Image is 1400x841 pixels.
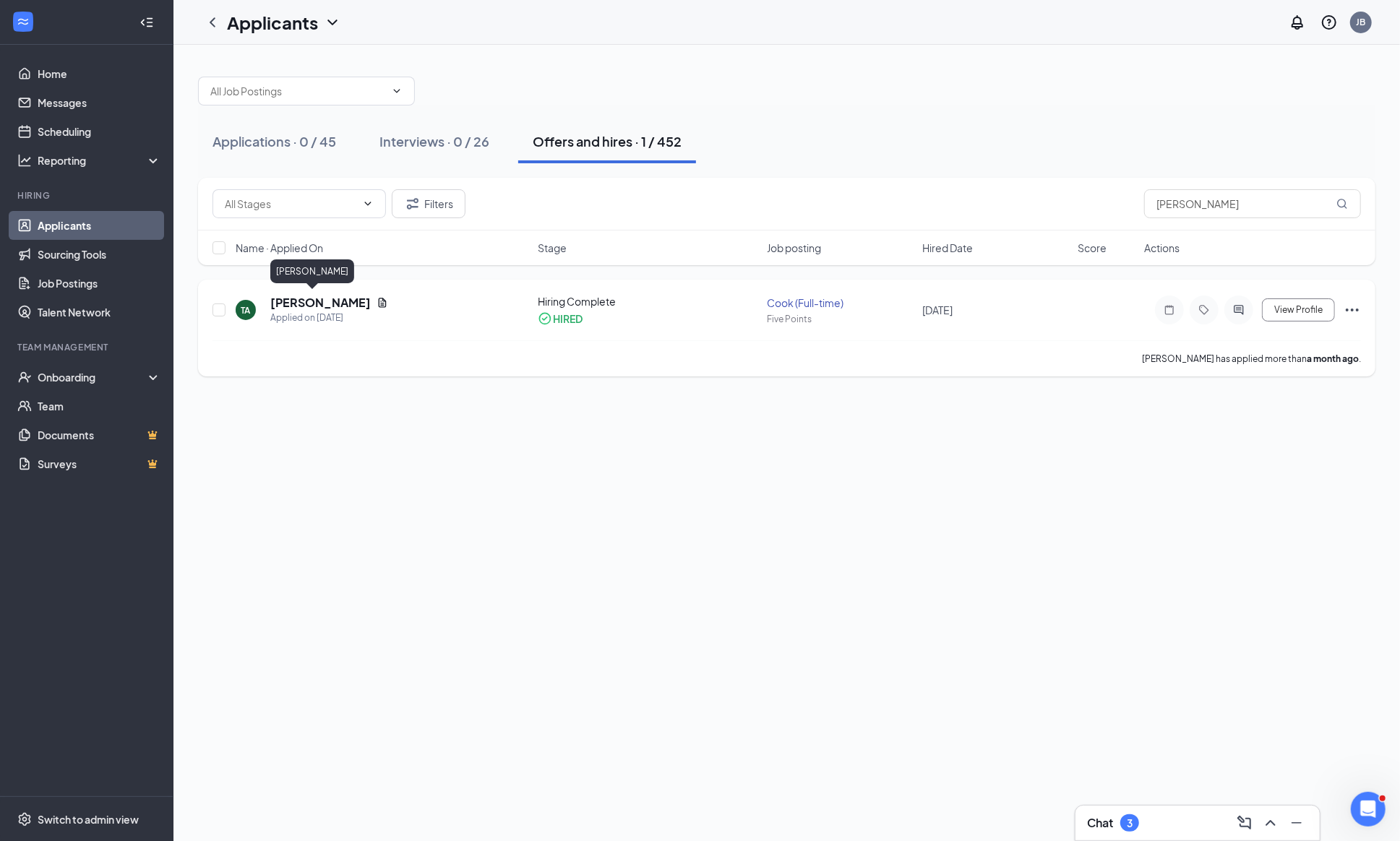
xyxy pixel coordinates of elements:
[404,195,421,212] svg: Filter
[1144,241,1180,255] span: Actions
[38,420,161,449] a: DocumentsCrown
[767,296,914,310] div: Cook (Full-time)
[1351,792,1386,827] iframe: Intercom live chat
[1142,353,1361,365] p: [PERSON_NAME] has applied more than .
[38,59,161,88] a: Home
[1320,14,1338,31] svg: QuestionInfo
[553,311,583,326] div: HIRED
[922,303,953,316] span: [DATE]
[362,198,374,210] svg: ChevronDown
[1357,16,1366,28] div: JB
[17,370,32,384] svg: UserCheck
[1289,14,1306,31] svg: Notifications
[533,132,682,150] div: Offers and hires · 1 / 452
[227,10,318,35] h1: Applicants
[17,812,32,827] svg: Settings
[1127,817,1133,829] div: 3
[241,304,251,316] div: TA
[204,14,221,31] svg: ChevronLeft
[1195,304,1213,316] svg: Tag
[1262,814,1279,832] svg: ChevronUp
[1144,189,1361,218] input: Search in offers and hires
[767,241,821,255] span: Job posting
[270,295,371,311] h5: [PERSON_NAME]
[1078,241,1107,255] span: Score
[270,259,354,283] div: [PERSON_NAME]
[1336,198,1348,210] svg: MagnifyingGlass
[236,241,323,255] span: Name · Applied On
[38,449,161,478] a: SurveysCrown
[38,392,161,420] a: Team
[38,269,161,298] a: Job Postings
[17,153,32,168] svg: Analysis
[1262,298,1335,322] button: View Profile
[38,240,161,269] a: Sourcing Tools
[377,297,388,309] svg: Document
[1233,811,1256,834] button: ComposeMessage
[1087,815,1113,831] h3: Chat
[538,294,758,309] div: Hiring Complete
[379,132,489,150] div: Interviews · 0 / 26
[38,117,161,146] a: Scheduling
[391,85,403,97] svg: ChevronDown
[38,153,162,168] div: Reporting
[392,189,465,218] button: Filter Filters
[38,812,139,827] div: Switch to admin view
[1230,304,1247,316] svg: ActiveChat
[16,14,30,29] svg: WorkstreamLogo
[1259,811,1282,834] button: ChevronUp
[17,189,158,202] div: Hiring
[538,311,552,326] svg: CheckmarkCircle
[38,370,149,384] div: Onboarding
[270,311,388,325] div: Applied on [DATE]
[1285,811,1308,834] button: Minimize
[1307,353,1359,364] b: a month ago
[225,196,356,212] input: All Stages
[212,132,336,150] div: Applications · 0 / 45
[1288,814,1305,832] svg: Minimize
[38,88,161,117] a: Messages
[1274,305,1323,315] span: View Profile
[38,298,161,327] a: Talent Network
[324,14,341,31] svg: ChevronDown
[38,211,161,240] a: Applicants
[1344,301,1361,319] svg: Ellipses
[538,241,567,255] span: Stage
[1161,304,1178,316] svg: Note
[767,313,914,325] div: Five Points
[1236,814,1253,832] svg: ComposeMessage
[139,15,154,30] svg: Collapse
[210,83,385,99] input: All Job Postings
[922,241,973,255] span: Hired Date
[17,341,158,353] div: Team Management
